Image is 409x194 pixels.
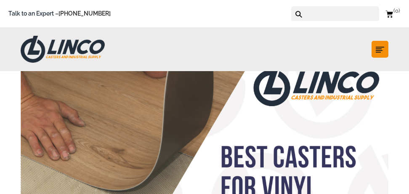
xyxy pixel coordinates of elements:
input: Search [305,6,379,21]
span: Talk to an Expert – [8,9,111,19]
span: 0 [393,8,400,14]
a: 0 [385,8,401,19]
a: [PHONE_NUMBER] [58,10,111,17]
img: LINCO CASTERS & INDUSTRIAL SUPPLY [21,36,105,63]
